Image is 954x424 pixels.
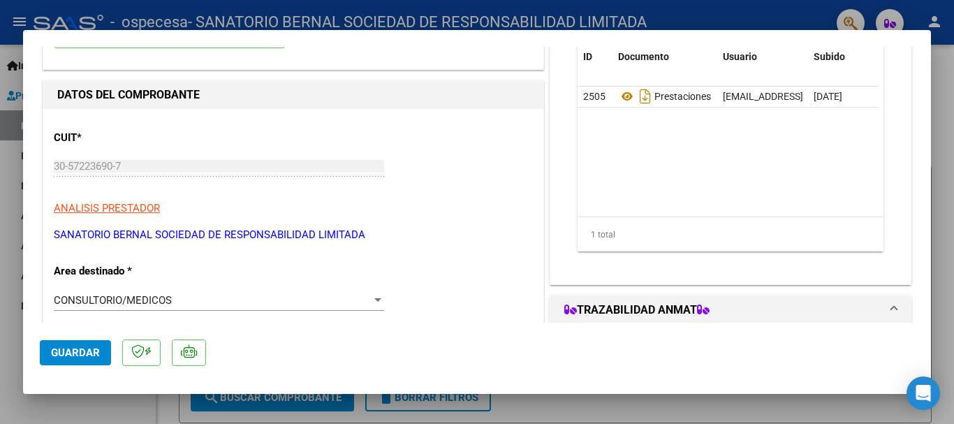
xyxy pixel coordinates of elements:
button: Guardar [40,340,111,365]
span: CONSULTORIO/MEDICOS [54,294,172,307]
span: Usuario [723,51,757,62]
p: CUIT [54,130,198,146]
span: Documento [618,51,669,62]
i: Descargar documento [636,85,654,108]
p: SANATORIO BERNAL SOCIEDAD DE RESPONSABILIDAD LIMITADA [54,227,533,243]
span: ID [583,51,592,62]
datatable-header-cell: Usuario [717,42,808,72]
datatable-header-cell: Documento [612,42,717,72]
span: ANALISIS PRESTADOR [54,202,160,214]
strong: DATOS DEL COMPROBANTE [57,88,200,101]
p: Area destinado * [54,263,198,279]
span: Prestaciones Ambulatorias 09/2025 [618,91,812,102]
div: Open Intercom Messenger [907,377,940,410]
h1: TRAZABILIDAD ANMAT [564,302,710,319]
datatable-header-cell: ID [578,42,612,72]
datatable-header-cell: Acción [878,42,948,72]
mat-expansion-panel-header: TRAZABILIDAD ANMAT [550,296,911,324]
span: [DATE] [814,91,842,102]
span: Guardar [51,346,100,359]
datatable-header-cell: Subido [808,42,878,72]
div: 1 total [578,217,883,252]
span: Subido [814,51,845,62]
span: 2505 [583,91,606,102]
